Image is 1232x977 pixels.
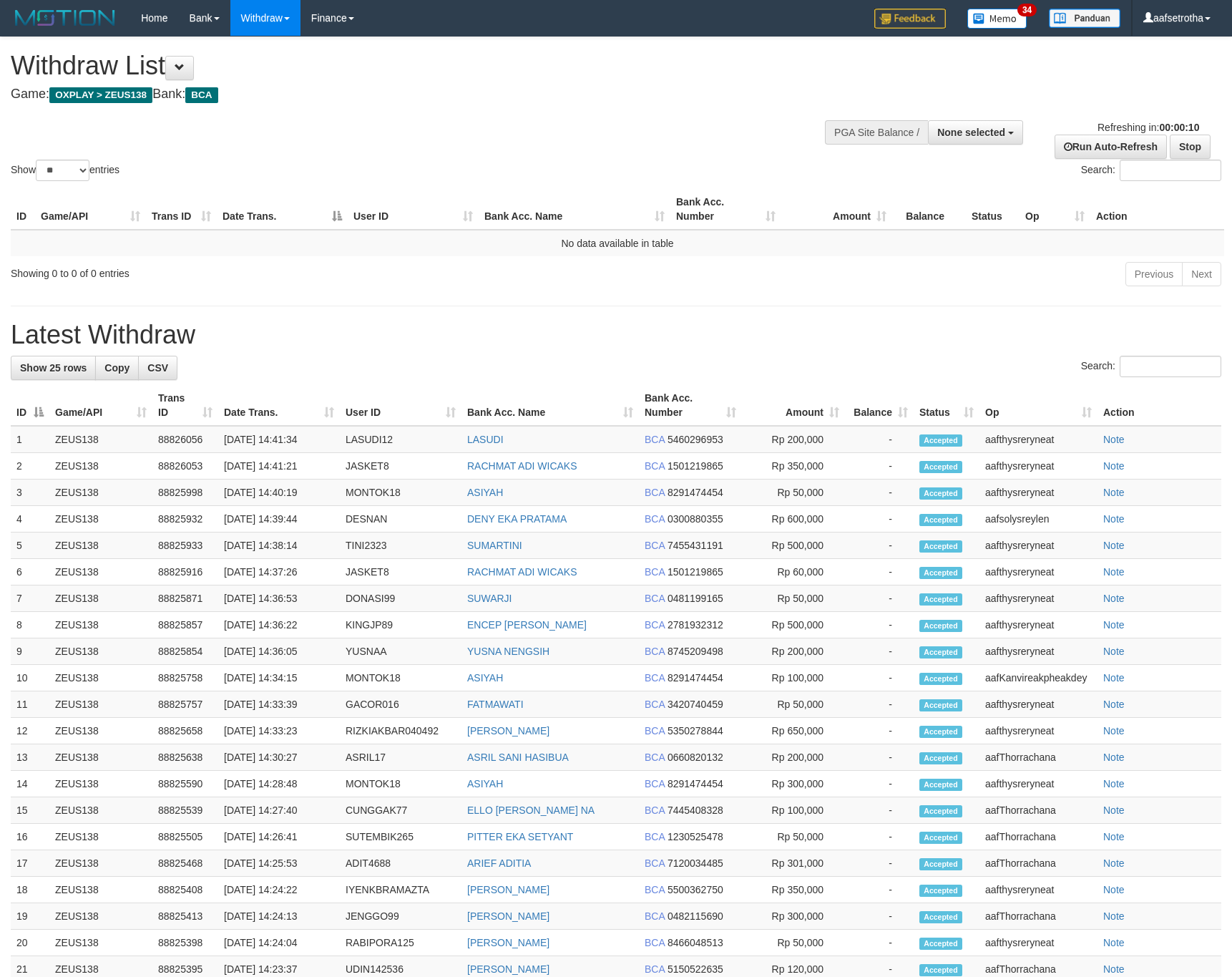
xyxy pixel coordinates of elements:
th: Game/API: activate to sort column ascending [35,189,146,230]
td: 10 [11,665,49,691]
a: Note [1103,593,1125,604]
td: Rp 50,000 [742,480,845,506]
span: Copy 8291474454 to clipboard [668,778,723,789]
td: 88825916 [152,559,218,585]
td: [DATE] 14:36:22 [218,612,340,638]
input: Search: [1120,356,1221,377]
td: [DATE] 14:25:53 [218,850,340,877]
td: [DATE] 14:30:27 [218,744,340,771]
span: BCA [645,593,665,604]
td: 88825505 [152,824,218,850]
td: [DATE] 14:41:21 [218,453,340,480]
h1: Latest Withdraw [11,321,1221,349]
td: Rp 200,000 [742,426,845,453]
a: Note [1103,910,1125,922]
th: Balance: activate to sort column ascending [845,385,914,426]
td: aafthysreryneat [979,453,1097,480]
a: Note [1103,699,1125,710]
select: Showentries [36,160,89,181]
td: aafThorrachana [979,824,1097,850]
span: Accepted [919,514,962,526]
span: BCA [645,831,665,842]
td: ZEUS138 [49,533,152,559]
td: ZEUS138 [49,797,152,824]
th: Trans ID: activate to sort column ascending [152,385,218,426]
span: Accepted [919,646,962,658]
span: Accepted [919,858,962,870]
span: BCA [645,884,665,895]
td: aafThorrachana [979,744,1097,771]
th: Op: activate to sort column ascending [1020,189,1090,230]
label: Show entries [11,160,119,181]
th: Amount: activate to sort column ascending [781,189,892,230]
a: Copy [95,356,139,380]
a: Note [1103,725,1125,737]
td: - [845,453,914,480]
a: CSV [138,356,177,380]
span: Copy 8291474454 to clipboard [668,487,723,498]
input: Search: [1120,160,1221,181]
span: Copy 1501219865 to clipboard [668,460,723,472]
a: Note [1103,619,1125,631]
a: Note [1103,752,1125,763]
td: 16 [11,824,49,850]
a: Next [1182,262,1221,286]
a: Note [1103,646,1125,657]
label: Search: [1081,356,1221,377]
th: Action [1097,385,1221,426]
td: aafsolysreylen [979,506,1097,533]
td: [DATE] 14:39:44 [218,506,340,533]
td: [DATE] 14:34:15 [218,665,340,691]
span: BCA [645,699,665,710]
td: [DATE] 14:33:23 [218,718,340,744]
a: RACHMAT ADI WICAKS [467,460,577,472]
td: 18 [11,877,49,903]
td: 88826053 [152,453,218,480]
td: - [845,533,914,559]
span: Copy 7455431191 to clipboard [668,540,723,551]
span: Accepted [919,434,962,447]
td: ZEUS138 [49,426,152,453]
a: ELLO [PERSON_NAME] NA [467,805,595,816]
span: Accepted [919,487,962,500]
a: Note [1103,487,1125,498]
span: Copy 5460296953 to clipboard [668,434,723,445]
td: 88826056 [152,426,218,453]
a: Note [1103,566,1125,578]
td: aafthysreryneat [979,426,1097,453]
td: Rp 50,000 [742,691,845,718]
td: 14 [11,771,49,797]
a: Stop [1170,135,1211,159]
td: ZEUS138 [49,585,152,612]
span: Accepted [919,779,962,791]
td: 88825590 [152,771,218,797]
td: ZEUS138 [49,824,152,850]
td: 88825658 [152,718,218,744]
td: 4 [11,506,49,533]
a: Note [1103,963,1125,975]
th: Bank Acc. Number: activate to sort column ascending [670,189,781,230]
a: Show 25 rows [11,356,96,380]
td: 88825539 [152,797,218,824]
td: ZEUS138 [49,612,152,638]
th: Date Trans.: activate to sort column ascending [218,385,340,426]
td: ZEUS138 [49,771,152,797]
th: ID: activate to sort column descending [11,385,49,426]
td: [DATE] 14:41:34 [218,426,340,453]
td: 8 [11,612,49,638]
td: Rp 100,000 [742,665,845,691]
td: Rp 200,000 [742,744,845,771]
th: Status [966,189,1020,230]
td: Rp 500,000 [742,533,845,559]
span: Copy 8291474454 to clipboard [668,672,723,684]
td: CUNGGAK77 [340,797,461,824]
span: Accepted [919,805,962,817]
td: - [845,744,914,771]
a: ASRIL SANI HASIBUA [467,752,569,763]
span: Copy 3420740459 to clipboard [668,699,723,710]
span: Copy 5350278844 to clipboard [668,725,723,737]
td: 6 [11,559,49,585]
img: MOTION_logo.png [11,7,119,29]
div: Showing 0 to 0 of 0 entries [11,261,503,281]
a: Note [1103,831,1125,842]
